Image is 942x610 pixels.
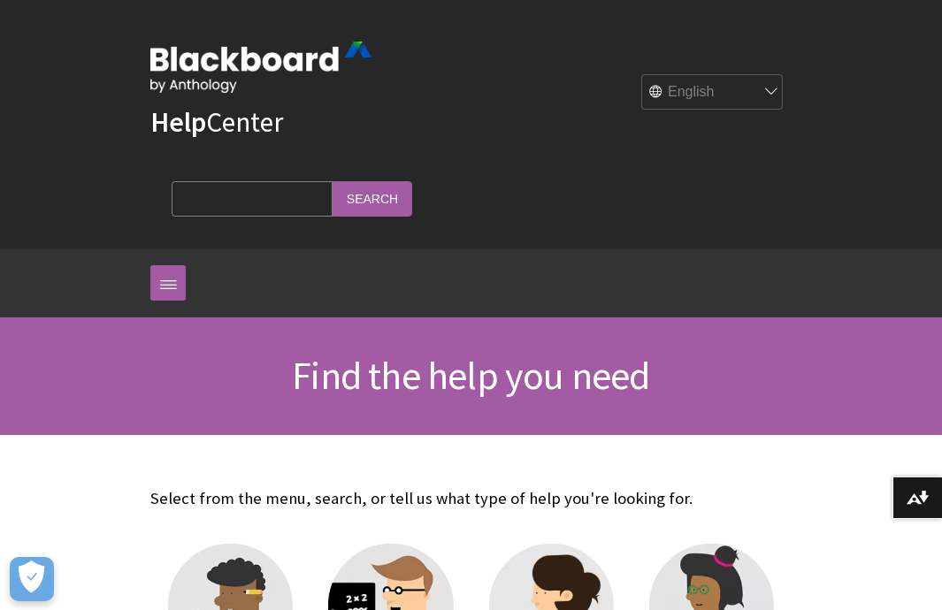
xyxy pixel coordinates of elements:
select: Site Language Selector [642,74,784,110]
a: HelpCenter [150,104,283,140]
img: Blackboard by Anthology [150,42,371,93]
button: Open Preferences [10,557,54,601]
span: Find the help you need [292,351,649,400]
strong: Help [150,104,206,140]
input: Search [333,181,412,216]
p: Select from the menu, search, or tell us what type of help you're looking for. [150,487,792,510]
